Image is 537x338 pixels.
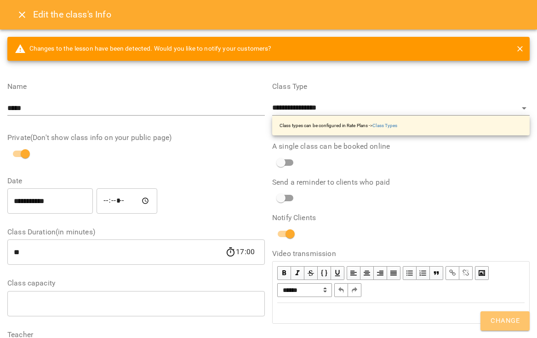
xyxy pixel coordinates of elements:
[272,143,530,150] label: A single class can be booked online
[374,266,387,280] button: Align Right
[272,179,530,186] label: Send a reminder to clients who paid
[459,266,473,280] button: Remove Link
[348,283,361,297] button: Redo
[360,266,374,280] button: Align Center
[372,123,397,128] a: Class Types
[430,266,443,280] button: Blockquote
[280,122,397,129] p: Class types can be configured in Rate Plans ->
[491,315,520,327] span: Change
[331,266,344,280] button: Underline
[15,43,272,54] span: Changes to the lesson have been detected. Would you like to notify your customers?
[304,266,318,280] button: Strikethrough
[514,43,526,55] button: close
[277,283,332,297] select: Block type
[403,266,417,280] button: UL
[291,266,304,280] button: Italic
[7,177,265,185] label: Date
[318,266,331,280] button: Monospace
[277,283,332,297] span: Normal
[475,266,489,280] button: Image
[334,283,348,297] button: Undo
[273,303,529,323] div: Edit text
[272,83,530,90] label: Class Type
[33,7,111,22] h6: Edit the class's Info
[272,214,530,221] label: Notify Clients
[480,311,530,331] button: Change
[417,266,430,280] button: OL
[272,250,530,257] label: Video transmission
[11,4,33,26] button: Close
[387,266,400,280] button: Align Justify
[7,134,265,141] label: Private(Don't show class info on your public page)
[7,83,265,90] label: Name
[277,266,291,280] button: Bold
[7,228,265,236] label: Class Duration(in minutes)
[446,266,459,280] button: Link
[7,280,265,287] label: Class capacity
[347,266,360,280] button: Align Left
